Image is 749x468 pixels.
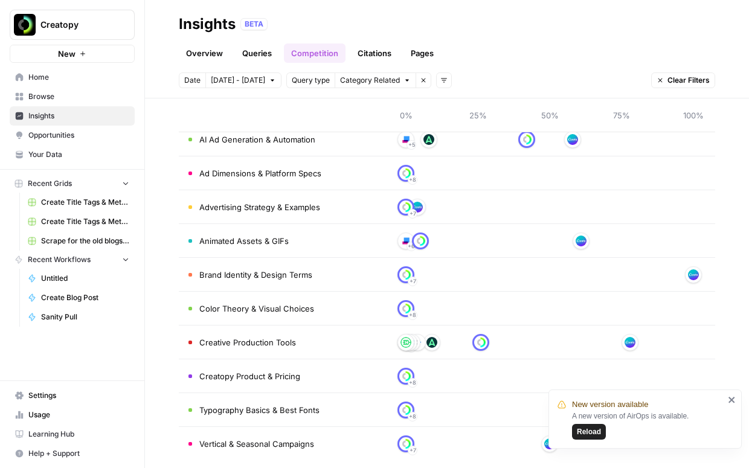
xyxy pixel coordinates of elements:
img: t7020at26d8erv19khrwcw8unm2u [412,202,423,213]
span: Creatopy Product & Pricing [199,370,300,382]
span: Create Blog Post [41,292,129,303]
span: Insights [28,111,129,121]
img: t7020at26d8erv19khrwcw8unm2u [688,269,699,280]
span: Browse [28,91,129,102]
img: c857jm7eb4lkt32qtdl3f8jv5mwa [475,337,486,348]
span: Ad Dimensions & Platform Specs [199,167,321,179]
span: AI Ad Generation & Automation [199,133,315,146]
a: Learning Hub [10,425,135,444]
span: 0% [394,109,418,121]
img: k7tddok7m26ht9rdfxf27mzzomy9 [423,134,434,145]
span: Home [28,72,129,83]
img: avgu8rpx8t3aic9fnkc40j13ygd4 [400,337,411,348]
a: Home [10,68,135,87]
a: Create Title Tags & Meta Descriptions for Page [22,212,135,231]
span: + 5 [408,139,415,151]
img: ztqz19cf1vgkhbbx2zs8odglcgbx [400,134,411,145]
span: 100% [681,109,706,121]
a: Insights [10,106,135,126]
div: BETA [240,18,268,30]
img: c857jm7eb4lkt32qtdl3f8jv5mwa [521,134,532,145]
img: c857jm7eb4lkt32qtdl3f8jv5mwa [415,236,426,246]
span: Recent Workflows [28,254,91,265]
div: Insights [179,14,236,34]
span: Typography Basics & Best Fonts [199,404,320,416]
span: Date [184,75,201,86]
span: + 6 [408,240,415,252]
img: Creatopy Logo [14,14,36,36]
div: A new version of AirOps is available. [572,411,724,440]
span: Creatopy [40,19,114,31]
span: + 8 [409,411,416,423]
span: + 7 [410,275,416,287]
a: Queries [235,43,279,63]
span: 50% [538,109,562,121]
span: Clear Filters [667,75,710,86]
a: Usage [10,405,135,425]
a: Citations [350,43,399,63]
span: + 7 [410,444,416,457]
img: c857jm7eb4lkt32qtdl3f8jv5mwa [400,202,411,213]
button: Workspace: Creatopy [10,10,135,40]
a: Scrape for the old blogs "You may also like" posts Grid (1) [22,231,135,251]
img: c857jm7eb4lkt32qtdl3f8jv5mwa [400,405,411,415]
span: Creative Production Tools [199,336,296,348]
span: 75% [609,109,634,121]
button: Recent Workflows [10,251,135,269]
a: Browse [10,87,135,106]
a: Create Title Tags & Meta Descriptions for Page [22,193,135,212]
span: + 8 [409,377,416,389]
button: Recent Grids [10,175,135,193]
a: Opportunities [10,126,135,145]
img: c857jm7eb4lkt32qtdl3f8jv5mwa [400,269,411,280]
img: c857jm7eb4lkt32qtdl3f8jv5mwa [400,438,411,449]
a: Untitled [22,269,135,288]
span: Help + Support [28,448,129,459]
img: ztqz19cf1vgkhbbx2zs8odglcgbx [400,236,411,246]
a: Competition [284,43,346,63]
span: Advertising Strategy & Examples [199,201,320,213]
button: Clear Filters [651,72,715,88]
img: t7020at26d8erv19khrwcw8unm2u [544,438,555,449]
span: + 8 [409,174,416,186]
span: Opportunities [28,130,129,141]
a: Overview [179,43,230,63]
button: Reload [572,424,606,440]
span: Recent Grids [28,178,72,189]
button: close [728,395,736,405]
span: Untitled [41,273,129,284]
img: t7020at26d8erv19khrwcw8unm2u [576,236,587,246]
span: Category Related [340,75,400,86]
span: + 7 [410,208,416,220]
span: [DATE] - [DATE] [211,75,265,86]
button: New [10,45,135,63]
span: Learning Hub [28,429,129,440]
span: Vertical & Seasonal Campaigns [199,438,314,450]
a: Settings [10,386,135,405]
a: Pages [403,43,441,63]
span: Settings [28,390,129,401]
span: Color Theory & Visual Choices [199,303,314,315]
button: Help + Support [10,444,135,463]
img: t7020at26d8erv19khrwcw8unm2u [625,337,635,348]
span: New version available [572,399,648,411]
span: Reload [577,426,601,437]
span: Sanity Pull [41,312,129,322]
span: Query type [292,75,330,86]
a: Create Blog Post [22,288,135,307]
span: New [58,48,76,60]
a: Sanity Pull [22,307,135,327]
img: t7020at26d8erv19khrwcw8unm2u [567,134,578,145]
img: k7tddok7m26ht9rdfxf27mzzomy9 [426,337,437,348]
button: [DATE] - [DATE] [205,72,281,88]
img: c857jm7eb4lkt32qtdl3f8jv5mwa [400,371,411,382]
img: c857jm7eb4lkt32qtdl3f8jv5mwa [400,303,411,314]
span: Your Data [28,149,129,160]
img: c857jm7eb4lkt32qtdl3f8jv5mwa [400,168,411,179]
button: Category Related [335,72,416,88]
span: + 8 [409,309,416,321]
a: Your Data [10,145,135,164]
span: Create Title Tags & Meta Descriptions for Page [41,216,129,227]
span: Brand Identity & Design Terms [199,269,312,281]
span: Usage [28,409,129,420]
